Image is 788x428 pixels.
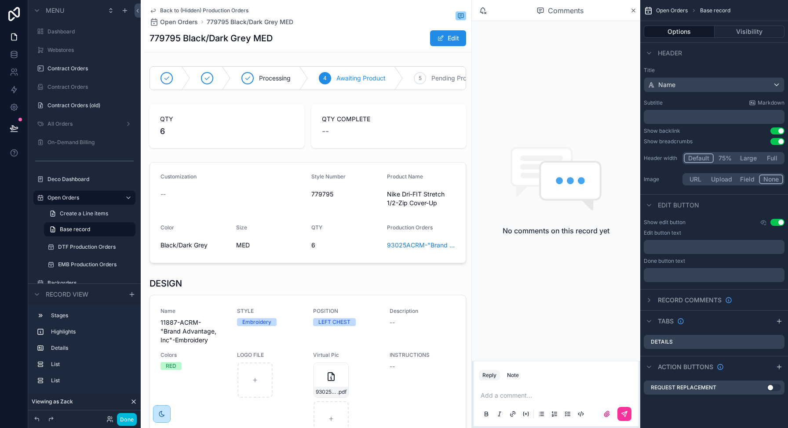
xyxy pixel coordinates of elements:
[44,207,135,221] a: Create a Line items
[658,201,699,210] span: Edit button
[759,174,783,184] button: None
[51,377,128,384] label: List
[644,77,784,92] button: Name
[761,153,783,163] button: Full
[503,225,609,236] h2: No comments on this record yet
[715,25,785,38] button: Visibility
[651,338,673,345] label: Details
[736,153,761,163] button: Large
[47,65,130,72] label: Contract Orders
[503,370,522,381] button: Note
[51,345,128,352] label: Details
[644,67,784,74] label: Title
[46,6,64,15] span: Menu
[707,174,736,184] button: Upload
[46,290,88,299] span: Record view
[150,18,198,26] a: Open Orders
[644,99,663,106] label: Subtitle
[32,398,73,405] span: Viewing as Zack
[60,210,108,217] span: Create a Line items
[736,174,759,184] button: Field
[58,243,130,250] label: DTF Production Orders
[160,7,248,14] span: Back to (Hidden) Production Orders
[749,99,784,106] a: Markdown
[658,80,675,89] span: Name
[47,194,118,201] label: Open Orders
[47,47,130,54] label: Webstores
[28,305,141,396] div: scrollable content
[714,153,736,163] button: 75%
[47,139,130,146] label: On-Demand Billing
[47,120,118,127] label: All Orders
[684,153,714,163] button: Default
[651,384,716,391] label: Request Replacement
[548,5,584,16] span: Comments
[51,328,128,335] label: Highlights
[47,176,130,183] label: Deco Dashboard
[207,18,293,26] a: 779795 Black/Dark Grey MED
[644,25,715,38] button: Options
[150,7,248,14] a: Back to (Hidden) Production Orders
[644,138,693,145] div: Show breadcrumbs
[644,258,685,265] label: Done button text
[644,176,679,183] label: Image
[51,361,128,368] label: List
[479,370,500,381] button: Reply
[758,99,784,106] span: Markdown
[644,240,784,254] div: scrollable content
[644,219,686,226] label: Show edit button
[117,413,137,426] button: Done
[507,372,519,379] div: Note
[60,226,90,233] span: Base record
[58,261,130,268] label: EMB Production Orders
[160,18,198,26] span: Open Orders
[430,30,466,46] button: Edit
[644,268,784,282] div: scrollable content
[658,296,722,305] span: Record comments
[656,7,688,14] span: Open Orders
[658,363,713,371] span: Action buttons
[47,279,130,287] label: Backorders
[47,102,130,109] label: Contract Orders (old)
[700,7,730,14] span: Base record
[658,317,674,326] span: Tabs
[684,174,707,184] button: URL
[47,28,130,35] label: Dashboard
[47,83,130,91] label: Contract Orders
[644,127,680,134] div: Show backlink
[44,222,135,236] a: Base record
[51,312,128,319] label: Stages
[644,110,784,124] div: scrollable content
[658,49,682,58] span: Header
[644,155,679,162] label: Header width
[150,32,273,44] h1: 779795 Black/Dark Grey MED
[644,229,681,236] label: Edit button text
